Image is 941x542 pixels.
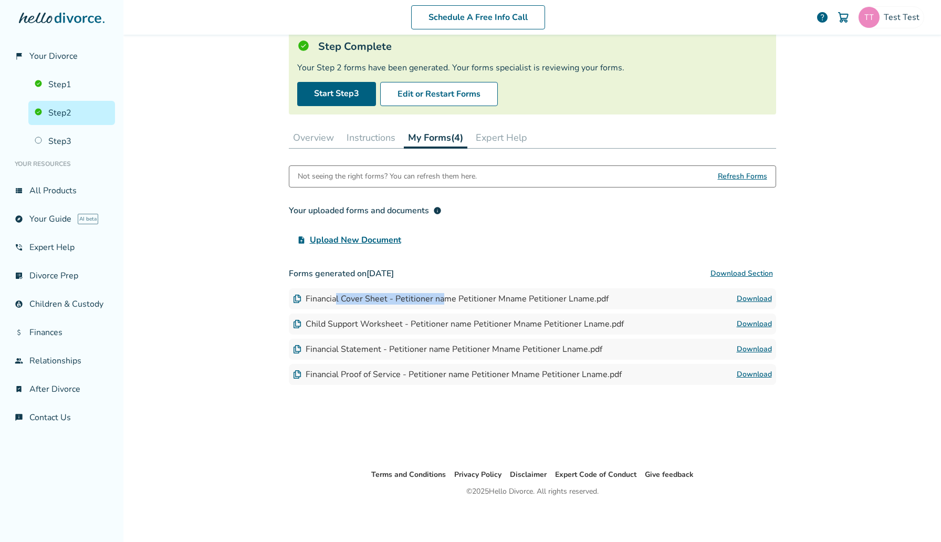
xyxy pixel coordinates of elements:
[433,206,442,215] span: info
[8,377,115,401] a: bookmark_checkAfter Divorce
[310,234,401,246] span: Upload New Document
[15,52,23,60] span: flag_2
[297,62,768,74] div: Your Step 2 forms have been generated. Your forms specialist is reviewing your forms.
[472,127,531,148] button: Expert Help
[298,166,477,187] div: Not seeing the right forms? You can refresh them here.
[8,44,115,68] a: flag_2Your Divorce
[884,12,924,23] span: Test Test
[15,186,23,195] span: view_list
[342,127,400,148] button: Instructions
[293,293,609,305] div: Financial Cover Sheet - Petitioner name Petitioner Mname Petitioner Lname.pdf
[404,127,467,149] button: My Forms(4)
[293,318,624,330] div: Child Support Worksheet - Petitioner name Petitioner Mname Petitioner Lname.pdf
[8,235,115,259] a: phone_in_talkExpert Help
[8,179,115,203] a: view_listAll Products
[737,293,772,305] a: Download
[8,292,115,316] a: account_childChildren & Custody
[8,207,115,231] a: exploreYour GuideAI beta
[466,485,599,498] div: © 2025 Hello Divorce. All rights reserved.
[8,320,115,345] a: attach_moneyFinances
[371,470,446,480] a: Terms and Conditions
[8,405,115,430] a: chat_infoContact Us
[859,7,880,28] img: sephiroth.jedidiah@freedrops.org
[816,11,829,24] a: help
[454,470,501,480] a: Privacy Policy
[555,470,636,480] a: Expert Code of Conduct
[15,300,23,308] span: account_child
[297,236,306,244] span: upload_file
[289,127,338,148] button: Overview
[707,263,776,284] button: Download Section
[411,5,545,29] a: Schedule A Free Info Call
[28,72,115,97] a: Step1
[297,82,376,106] a: Start Step3
[15,413,23,422] span: chat_info
[645,468,694,481] li: Give feedback
[28,101,115,125] a: Step2
[293,295,301,303] img: Document
[15,328,23,337] span: attach_money
[28,129,115,153] a: Step3
[29,50,78,62] span: Your Divorce
[737,343,772,356] a: Download
[318,39,392,54] h5: Step Complete
[293,343,602,355] div: Financial Statement - Petitioner name Petitioner Mname Petitioner Lname.pdf
[380,82,498,106] button: Edit or Restart Forms
[289,204,442,217] div: Your uploaded forms and documents
[293,345,301,353] img: Document
[718,166,767,187] span: Refresh Forms
[8,349,115,373] a: groupRelationships
[15,272,23,280] span: list_alt_check
[8,153,115,174] li: Your Resources
[293,369,622,380] div: Financial Proof of Service - Petitioner name Petitioner Mname Petitioner Lname.pdf
[289,263,776,284] h3: Forms generated on [DATE]
[78,214,98,224] span: AI beta
[737,318,772,330] a: Download
[888,492,941,542] iframe: Chat Widget
[8,264,115,288] a: list_alt_checkDivorce Prep
[15,357,23,365] span: group
[737,368,772,381] a: Download
[15,215,23,223] span: explore
[15,243,23,252] span: phone_in_talk
[510,468,547,481] li: Disclaimer
[293,370,301,379] img: Document
[15,385,23,393] span: bookmark_check
[293,320,301,328] img: Document
[837,11,850,24] img: Cart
